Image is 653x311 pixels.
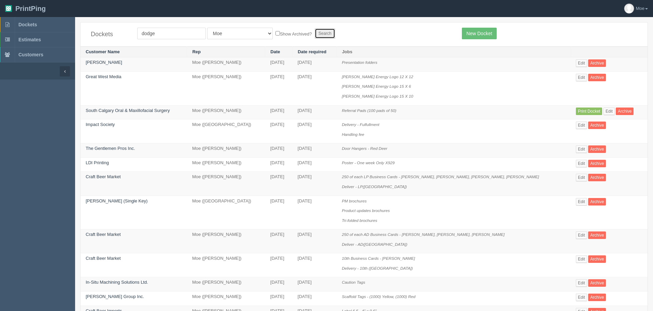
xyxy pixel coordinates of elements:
a: The Gentlemen Pros Inc. [86,146,135,151]
td: Moe ([PERSON_NAME]) [187,229,265,253]
label: Show Archived? [275,30,312,38]
td: Moe ([PERSON_NAME]) [187,172,265,196]
a: Impact Society [86,122,115,127]
a: Archive [588,279,606,287]
td: [DATE] [265,172,293,196]
td: Moe ([PERSON_NAME]) [187,277,265,292]
input: Show Archived? [275,31,280,36]
td: Moe ([PERSON_NAME]) [187,57,265,72]
input: Search [315,28,335,39]
input: Customer Name [137,28,206,39]
td: [DATE] [265,57,293,72]
td: [DATE] [293,105,337,119]
a: [PERSON_NAME] (Single Key) [86,198,147,203]
a: Archive [588,122,606,129]
a: Edit [576,198,587,206]
td: [DATE] [265,105,293,119]
i: Delivery - Fulfullment [342,122,379,127]
a: Great West Media [86,74,122,79]
td: Moe ([PERSON_NAME]) [187,253,265,277]
td: [DATE] [265,157,293,172]
a: [PERSON_NAME] [86,60,122,65]
i: 10th Business Cards - [PERSON_NAME] [342,256,415,260]
i: 250 of each LP Business Cards - [PERSON_NAME], [PERSON_NAME], [PERSON_NAME], [PERSON_NAME] [342,174,539,179]
a: Archive [616,108,634,115]
span: Dockets [18,22,37,27]
a: Archive [588,174,606,181]
i: Deliver - AD([GEOGRAPHIC_DATA]) [342,242,407,246]
a: Archive [588,198,606,206]
a: Rep [192,49,201,54]
td: Moe ([GEOGRAPHIC_DATA]) [187,196,265,229]
a: Archive [588,160,606,167]
i: Poster - One week Only X929 [342,160,395,165]
a: Edit [576,255,587,263]
td: [DATE] [265,292,293,306]
td: [DATE] [293,277,337,292]
td: [DATE] [265,229,293,253]
a: Craft Beer Market [86,256,121,261]
i: [PERSON_NAME] Energy Logo 12 X 12 [342,74,413,79]
a: Edit [576,160,587,167]
td: Moe ([PERSON_NAME]) [187,157,265,172]
td: [DATE] [293,292,337,306]
a: Edit [576,122,587,129]
a: Edit [604,108,615,115]
td: Moe ([GEOGRAPHIC_DATA]) [187,119,265,143]
i: Delivery - 10th ([GEOGRAPHIC_DATA]) [342,266,413,270]
th: Jobs [337,46,571,57]
a: Edit [576,279,587,287]
i: Deliver - LP([GEOGRAPHIC_DATA]) [342,184,407,189]
a: Archive [588,145,606,153]
i: [PERSON_NAME] Energy Logo 15 X 10 [342,94,413,98]
td: [DATE] [265,143,293,158]
i: Door Hangers - Red Deer [342,146,387,151]
td: Moe ([PERSON_NAME]) [187,71,265,105]
i: 250 of each AD Business Cards - [PERSON_NAME], [PERSON_NAME], [PERSON_NAME] [342,232,505,237]
a: Craft Beer Market [86,232,121,237]
a: Edit [576,294,587,301]
a: Print Docket [576,108,602,115]
a: Archive [588,59,606,67]
a: Edit [576,59,587,67]
td: [DATE] [293,71,337,105]
a: In-Situ Machining Solutions Ltd. [86,280,148,285]
a: New Docket [462,28,496,39]
i: Scaffold Tags - (1000) Yellow, (1000) Red [342,294,415,299]
td: [DATE] [265,196,293,229]
td: [DATE] [293,172,337,196]
a: Archive [588,255,606,263]
a: Craft Beer Market [86,174,121,179]
a: Date [270,49,280,54]
td: Moe ([PERSON_NAME]) [187,105,265,119]
td: [DATE] [293,57,337,72]
a: South Calgary Oral & Maxillofacial Surgery [86,108,170,113]
td: [DATE] [293,229,337,253]
h4: Dockets [91,31,127,38]
span: Estimates [18,37,41,42]
td: Moe ([PERSON_NAME]) [187,143,265,158]
td: [DATE] [265,71,293,105]
td: [DATE] [265,119,293,143]
a: Archive [588,294,606,301]
td: [DATE] [265,277,293,292]
a: Archive [588,231,606,239]
td: [DATE] [293,143,337,158]
i: [PERSON_NAME] Energy Logo 15 X 6 [342,84,411,88]
a: Archive [588,74,606,81]
a: Date required [298,49,326,54]
a: Customer Name [86,49,120,54]
a: Edit [576,145,587,153]
img: avatar_default-7531ab5dedf162e01f1e0bb0964e6a185e93c5c22dfe317fb01d7f8cd2b1632c.jpg [624,4,634,13]
span: Customers [18,52,43,57]
i: Caution Tags [342,280,365,284]
td: [DATE] [293,157,337,172]
i: Referral Pads (100 pads of 50) [342,108,396,113]
a: LDI Printing [86,160,109,165]
i: Product updates brochures [342,208,389,213]
i: Presentation folders [342,60,377,65]
i: PM brochures [342,199,367,203]
td: [DATE] [293,253,337,277]
img: logo-3e63b451c926e2ac314895c53de4908e5d424f24456219fb08d385ab2e579770.png [5,5,12,12]
i: Tri-folded brochures [342,218,377,223]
